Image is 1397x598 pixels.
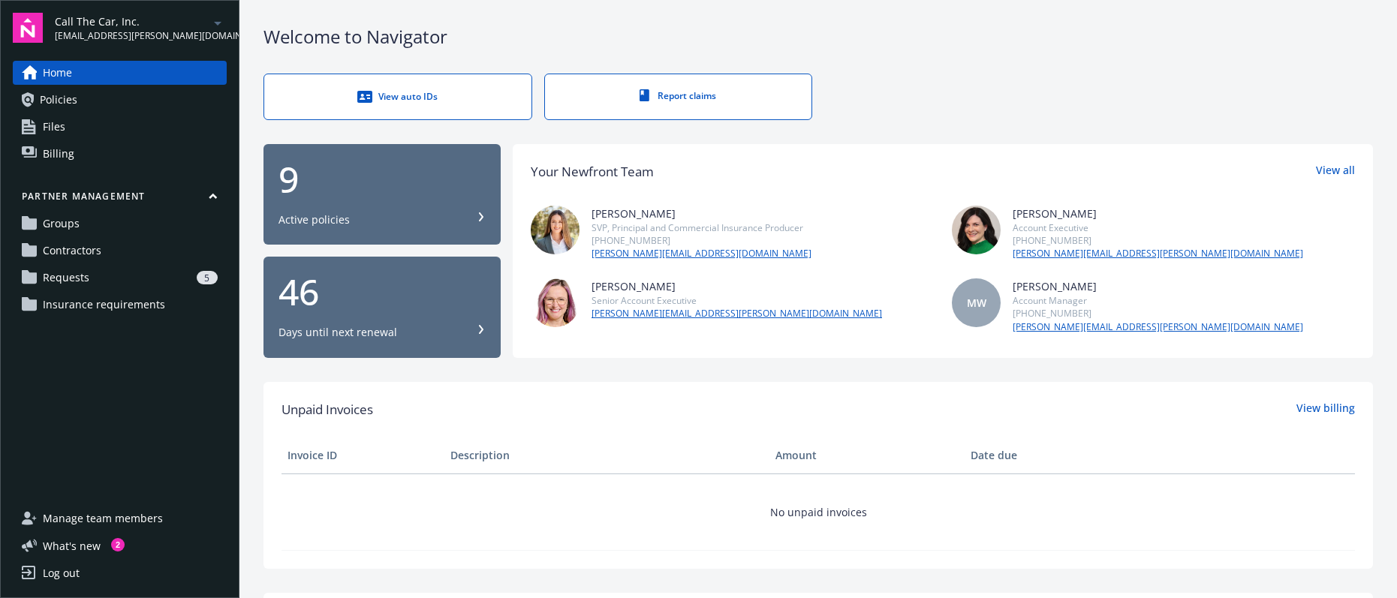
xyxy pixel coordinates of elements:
div: [PERSON_NAME] [592,278,882,294]
div: [PHONE_NUMBER] [1013,307,1303,320]
button: 9Active policies [263,144,501,245]
span: Policies [40,88,77,112]
div: [PHONE_NUMBER] [592,234,811,247]
div: [PERSON_NAME] [592,206,811,221]
button: Partner management [13,190,227,209]
span: Home [43,61,72,85]
button: Call The Car, Inc.[EMAIL_ADDRESS][PERSON_NAME][DOMAIN_NAME]arrowDropDown [55,13,227,43]
span: Requests [43,266,89,290]
span: MW [967,295,986,311]
a: Groups [13,212,227,236]
img: navigator-logo.svg [13,13,43,43]
span: Insurance requirements [43,293,165,317]
a: Files [13,115,227,139]
a: Home [13,61,227,85]
span: Call The Car, Inc. [55,14,209,29]
div: Log out [43,561,80,585]
div: [PERSON_NAME] [1013,278,1303,294]
div: Account Executive [1013,221,1303,234]
div: 9 [278,161,486,197]
a: Billing [13,142,227,166]
div: 2 [111,538,125,551]
span: Manage team members [43,506,163,530]
div: Days until next renewal [278,325,397,340]
div: Welcome to Navigator [263,24,1373,50]
a: Requests5 [13,266,227,290]
span: Unpaid Invoices [282,400,373,419]
a: [PERSON_NAME][EMAIL_ADDRESS][PERSON_NAME][DOMAIN_NAME] [1013,320,1303,334]
img: photo [952,206,1001,254]
div: SVP, Principal and Commercial Insurance Producer [592,221,811,234]
div: Account Manager [1013,294,1303,307]
a: View auto IDs [263,74,532,120]
a: arrowDropDown [209,14,227,32]
div: Report claims [575,89,782,102]
div: [PHONE_NUMBER] [1013,234,1303,247]
span: Contractors [43,239,101,263]
div: 46 [278,274,486,310]
a: View all [1316,162,1355,182]
a: Manage team members [13,506,227,530]
a: View billing [1296,400,1355,419]
button: 46Days until next renewal [263,257,501,358]
div: View auto IDs [294,89,501,104]
td: No unpaid invoices [282,473,1355,550]
span: What ' s new [43,538,101,554]
span: Billing [43,142,74,166]
div: Senior Account Executive [592,294,882,307]
span: [EMAIL_ADDRESS][PERSON_NAME][DOMAIN_NAME] [55,29,209,43]
img: photo [531,278,580,327]
div: 5 [197,271,218,284]
th: Amount [769,437,965,473]
div: [PERSON_NAME] [1013,206,1303,221]
th: Description [444,437,769,473]
a: [PERSON_NAME][EMAIL_ADDRESS][DOMAIN_NAME] [592,247,811,260]
div: Your Newfront Team [531,162,654,182]
th: Date due [965,437,1128,473]
a: [PERSON_NAME][EMAIL_ADDRESS][PERSON_NAME][DOMAIN_NAME] [1013,247,1303,260]
img: photo [531,206,580,254]
a: Report claims [544,74,813,120]
span: Groups [43,212,80,236]
th: Invoice ID [282,437,444,473]
a: Insurance requirements [13,293,227,317]
a: [PERSON_NAME][EMAIL_ADDRESS][PERSON_NAME][DOMAIN_NAME] [592,307,882,320]
button: What's new2 [13,538,125,554]
a: Policies [13,88,227,112]
a: Contractors [13,239,227,263]
div: Active policies [278,212,350,227]
span: Files [43,115,65,139]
